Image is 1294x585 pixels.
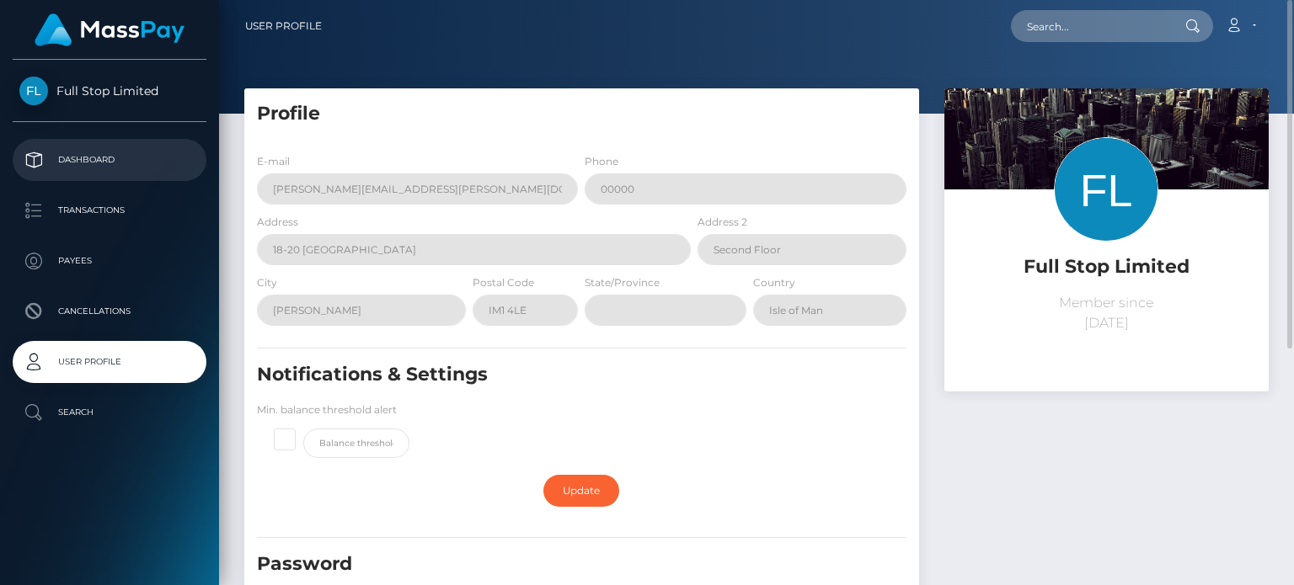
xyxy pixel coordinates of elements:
img: ... [944,88,1269,305]
p: Transactions [19,198,200,223]
label: Address [257,215,298,230]
p: Dashboard [19,147,200,173]
a: Payees [13,240,206,282]
span: Full Stop Limited [13,83,206,98]
label: City [257,275,277,290]
label: Min. balance threshold alert [257,402,397,417]
input: Search... [1011,10,1169,42]
label: Postal Code [473,275,534,290]
h5: Full Stop Limited [957,254,1256,280]
a: User Profile [13,341,206,383]
img: MassPay Logo [35,13,184,46]
a: Transactions [13,189,206,231]
p: User Profile [19,349,200,375]
a: Search [13,391,206,433]
a: Update [543,475,619,507]
p: Search [19,400,200,425]
h5: Profile [257,101,906,127]
img: Full Stop Limited [19,77,48,105]
label: State/Province [585,275,660,290]
a: Cancellations [13,290,206,332]
label: Country [753,275,795,290]
p: Payees [19,248,200,274]
a: Dashboard [13,139,206,181]
label: Phone [585,154,618,169]
p: Member since [DATE] [957,293,1256,333]
a: User Profile [245,8,322,44]
label: Address 2 [698,215,747,230]
h5: Notifications & Settings [257,362,803,388]
p: Cancellations [19,299,200,324]
label: E-mail [257,154,290,169]
h5: Password [257,551,803,577]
